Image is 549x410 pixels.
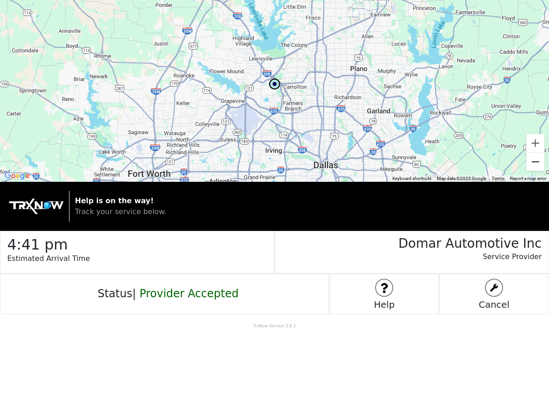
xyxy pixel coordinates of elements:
button: Zoom in [526,134,544,152]
a: Terms (opens in new tab) [492,176,504,181]
a: Open this area in Google Maps (opens a new window) [2,170,32,182]
img: logo stuff [486,280,502,296]
img: logo stuff [376,280,392,296]
p: Estimated Arrival Time [7,253,274,273]
p: Service Provider [275,251,542,271]
h2: 4:41 pm [7,231,274,253]
img: Google [2,170,32,182]
a: Report a map error [510,176,546,181]
img: trx now logo [9,199,64,214]
strong: Help is on the way! [75,196,154,205]
h5: Help [330,299,439,310]
span: Provider Accepted [139,287,238,300]
button: Keyboard shortcuts [392,175,431,182]
span: Map data ©2025 Google [437,176,486,181]
h3: Domar Automotive Inc [275,231,542,251]
h4: Status | [91,287,238,300]
h5: Cancel [440,299,549,310]
span: Track your service below. [75,207,166,216]
button: Zoom out [526,153,544,171]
